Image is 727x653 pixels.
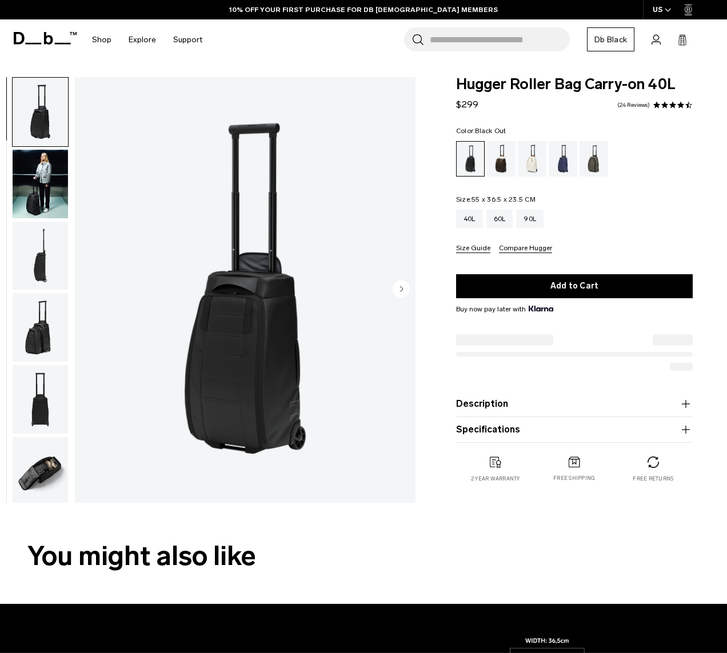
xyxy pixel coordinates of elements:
[499,245,552,253] button: Compare Hugger
[13,365,68,434] img: Hugger Roller Bag Carry-on 40L Black Out
[12,77,69,147] button: Hugger Roller Bag Carry-on 40L Black Out
[92,19,111,60] a: Shop
[12,293,69,362] button: Hugger Roller Bag Carry-on 40L Black Out
[633,475,673,483] p: Free returns
[456,127,506,134] legend: Color:
[456,196,536,203] legend: Size:
[75,77,416,502] li: 1 / 11
[13,293,68,362] img: Hugger Roller Bag Carry-on 40L Black Out
[75,77,416,502] img: Hugger Roller Bag Carry-on 40L Black Out
[456,304,553,314] span: Buy now pay later with
[456,245,490,253] button: Size Guide
[456,99,478,110] span: $299
[529,306,553,311] img: {"height" => 20, "alt" => "Klarna"}
[553,474,595,482] p: Free shipping
[456,141,485,177] a: Black Out
[27,536,700,576] h2: You might also like
[13,78,68,146] img: Hugger Roller Bag Carry-on 40L Black Out
[516,210,544,228] a: 90L
[83,19,211,60] nav: Main Navigation
[13,222,68,290] img: Hugger Roller Bag Carry-on 40L Black Out
[129,19,156,60] a: Explore
[518,141,546,177] a: Oatmilk
[393,280,410,299] button: Next slide
[617,102,650,108] a: 24 reviews
[456,423,693,436] button: Specifications
[475,127,506,135] span: Black Out
[456,397,693,411] button: Description
[487,141,516,177] a: Cappuccino
[229,5,498,15] a: 10% OFF YOUR FIRST PURCHASE FOR DB [DEMOGRAPHIC_DATA] MEMBERS
[13,150,68,218] img: Hugger Roller Bag Carry-on 40L Black Out
[472,195,536,203] span: 55 x 36.5 x 23.5 CM
[587,27,634,51] a: Db Black
[486,210,513,228] a: 60L
[580,141,608,177] a: Forest Green
[12,436,69,506] button: Hugger Roller Bag Carry-on 40L Black Out
[456,77,693,92] span: Hugger Roller Bag Carry-on 40L
[173,19,202,60] a: Support
[12,221,69,291] button: Hugger Roller Bag Carry-on 40L Black Out
[456,274,693,298] button: Add to Cart
[12,149,69,219] button: Hugger Roller Bag Carry-on 40L Black Out
[456,210,483,228] a: 40L
[12,364,69,434] button: Hugger Roller Bag Carry-on 40L Black Out
[549,141,577,177] a: Blue Hour
[471,475,520,483] p: 2 year warranty
[13,437,68,506] img: Hugger Roller Bag Carry-on 40L Black Out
